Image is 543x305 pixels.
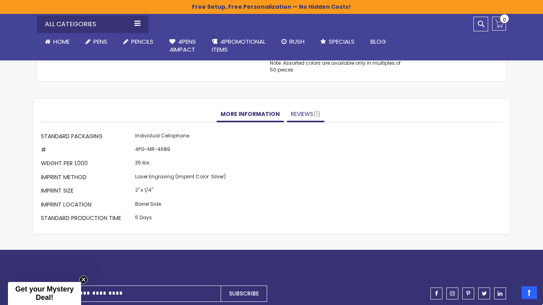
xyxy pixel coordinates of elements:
[229,290,259,297] span: Subscribe
[133,212,228,226] td: 5 Days
[41,199,133,212] th: Imprint Location
[161,33,204,59] a: 4Pens4impact
[41,185,133,199] th: Imprint Size
[503,16,506,23] span: 0
[221,286,267,302] button: Subscribe
[329,37,355,46] span: Specials
[78,33,115,50] a: Pens
[169,37,196,54] span: 4Pens 4impact
[212,37,266,54] span: 4PROMOTIONAL ITEMS
[133,130,228,144] td: Individual Cellophane
[41,130,133,144] th: Standard Packaging
[478,288,490,299] a: twitter
[450,291,455,296] span: instagram
[41,158,133,171] th: Weight per 1,000
[37,33,78,50] a: Home
[15,285,74,301] span: Get your Mystery Deal!
[492,17,506,31] a: 0
[494,288,506,299] a: linkedin
[313,110,320,118] span: 1
[466,291,470,296] span: pinterest
[370,37,386,46] span: Blog
[462,288,474,299] a: pinterest
[41,144,133,157] th: #
[363,33,394,50] a: Blog
[273,33,312,50] a: Rush
[53,37,70,46] span: Home
[312,33,363,50] a: Specials
[522,286,537,299] a: Top
[80,276,87,284] button: Close teaser
[133,199,228,212] td: Barrel Side
[482,291,487,296] span: twitter
[435,291,438,296] span: facebook
[217,106,284,122] a: More Information
[37,15,148,33] div: All Categories
[270,60,401,73] span: Note: Assorted colors are available only in multiples of 50 pieces.
[133,185,228,199] td: 2" x 1/4"
[133,144,228,157] td: 4PG-MR-4689
[498,291,502,296] span: linkedin
[115,33,161,50] a: Pencils
[431,288,442,299] a: facebook
[133,158,228,171] td: 35 lbs.
[289,37,304,46] span: Rush
[131,37,153,46] span: Pencils
[8,282,81,305] div: Get your Mystery Deal!Close teaser
[446,288,458,299] a: instagram
[133,171,228,185] td: Laser Engraving (Imprint Color: Silver)
[204,33,273,59] a: 4PROMOTIONALITEMS
[93,37,107,46] span: Pens
[287,106,324,122] a: Reviews1
[41,171,133,185] th: Imprint Method
[41,212,133,226] th: Standard Production Time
